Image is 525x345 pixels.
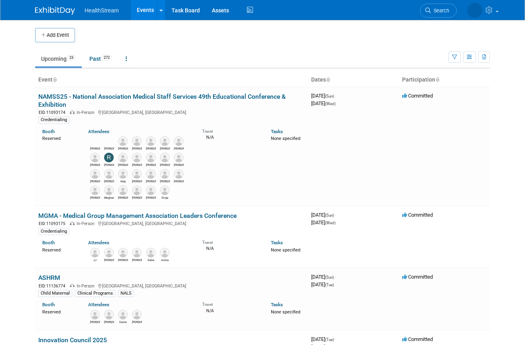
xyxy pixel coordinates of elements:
[90,319,100,324] div: Kathryn Prusinski
[90,169,100,179] img: Brandi Zevenbergen
[132,146,142,151] div: Reuben Faber
[399,73,490,87] th: Participation
[174,179,184,183] div: Jackie Jones
[90,136,100,146] img: Andrea Schmitz
[160,248,170,257] img: Aisha Roels
[174,162,184,167] div: Chris Gann
[160,136,170,146] img: Jennie Julius
[90,185,100,195] img: Angela Beardsley
[38,336,107,344] a: Innovation Council 2025
[311,212,336,218] span: [DATE]
[88,240,109,245] a: Attendees
[90,146,100,151] div: Andrea Schmitz
[146,195,156,200] div: Kevin O'Hara
[271,240,283,245] a: Tasks
[104,153,114,162] img: Rochelle Celik
[38,290,72,297] div: Child Maternal
[311,281,334,287] span: [DATE]
[132,310,142,319] img: Tanesha Riley
[104,179,114,183] div: Sarah Cassidy
[39,284,69,288] span: EID: 11136774
[70,110,75,114] img: In-Person Event
[202,307,259,314] div: N/A
[335,274,336,280] span: -
[132,185,142,195] img: Tawna Knight
[104,185,114,195] img: Meghan Kurtz
[402,274,433,280] span: Committed
[325,275,334,279] span: (Sun)
[118,185,128,195] img: Tom Heitz
[174,169,184,179] img: Jackie Jones
[202,299,259,307] div: Travel
[146,146,156,151] div: Katie Jobst
[38,93,286,108] a: NAMSS25 - National Association Medical Staff Services 49th Educational Conference & Exhibition
[104,136,114,146] img: Wendy Nixx
[132,257,142,262] div: Ty Meredith
[38,274,60,281] a: ASHRM
[467,3,482,18] img: Andrea Schmitz
[90,162,100,167] div: Brianna Gabriel
[431,8,449,14] span: Search
[90,310,100,319] img: Kathryn Prusinski
[118,290,134,297] div: NALS
[75,290,115,297] div: Clinical Programs
[160,185,170,195] img: Divya Shroff
[271,247,300,253] span: None specified
[160,162,170,167] div: Kelly Kaechele
[35,28,75,42] button: Add Event
[132,153,142,162] img: Sadie Welch
[311,219,336,225] span: [DATE]
[325,221,336,225] span: (Wed)
[42,246,76,253] div: Reserved
[146,162,156,167] div: Aaron Faber
[271,302,283,307] a: Tasks
[311,336,336,342] span: [DATE]
[146,248,156,257] img: Gabe Glimps
[101,55,112,61] span: 272
[402,93,433,99] span: Committed
[118,310,128,319] img: Danie Buhlinger
[160,179,170,183] div: Joanna Juergens
[35,51,82,66] a: Upcoming23
[38,212,237,219] a: MGMA - Medical Group Management Association Leaders Conference
[160,169,170,179] img: Joanna Juergens
[90,153,100,162] img: Brianna Gabriel
[38,116,69,124] div: Credentialing
[104,146,114,151] div: Wendy Nixx
[325,283,334,287] span: (Tue)
[202,134,259,140] div: N/A
[104,248,114,257] img: William Davis
[83,51,118,66] a: Past272
[146,153,156,162] img: Aaron Faber
[38,282,305,289] div: [GEOGRAPHIC_DATA], [GEOGRAPHIC_DATA]
[90,248,100,257] img: JJ Harnke
[104,310,114,319] img: Diana Hickey
[325,213,334,217] span: (Sun)
[38,109,305,116] div: [GEOGRAPHIC_DATA], [GEOGRAPHIC_DATA]
[311,274,336,280] span: [DATE]
[42,240,55,245] a: Booth
[160,153,170,162] img: Kelly Kaechele
[88,302,109,307] a: Attendees
[402,336,433,342] span: Committed
[104,169,114,179] img: Sarah Cassidy
[118,195,128,200] div: Tom Heitz
[402,212,433,218] span: Committed
[77,221,97,226] span: In-Person
[132,319,142,324] div: Tanesha Riley
[35,73,308,87] th: Event
[118,248,128,257] img: Amanda Morinelli
[53,76,57,83] a: Sort by Event Name
[160,146,170,151] div: Jennie Julius
[90,195,100,200] div: Angela Beardsley
[335,336,336,342] span: -
[132,179,142,183] div: Nicole Otte
[325,102,336,106] span: (Wed)
[39,221,69,226] span: EID: 11093175
[118,162,128,167] div: Amy Kleist
[146,185,156,195] img: Kevin O'Hara
[104,195,114,200] div: Meghan Kurtz
[146,179,156,183] div: Jen Grijalva
[435,76,439,83] a: Sort by Participation Type
[325,94,334,98] span: (Sun)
